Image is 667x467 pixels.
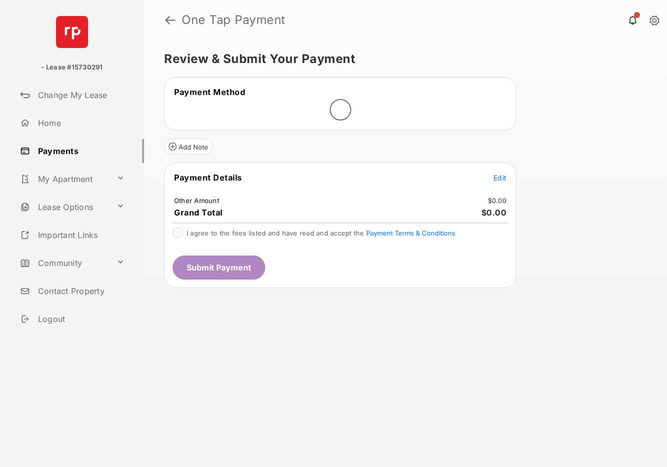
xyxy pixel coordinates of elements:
a: Change My Lease [16,83,144,107]
a: Lease Options [16,195,113,219]
h5: Review & Submit Your Payment [164,53,639,65]
a: Logout [16,307,144,331]
span: Grand Total [174,207,223,217]
button: Submit Payment [173,255,265,279]
a: Important Links [16,223,129,247]
span: Payment Method [174,87,245,97]
button: Add Note [164,138,213,154]
span: Edit [493,173,506,182]
a: My Apartment [16,167,113,191]
td: Other Amount [174,196,220,205]
a: Home [16,111,144,135]
td: $0.00 [487,196,507,205]
span: I agree to the fees listed and have read and accept the [187,229,455,237]
a: Community [16,251,113,275]
a: Payments [16,139,144,163]
a: Contact Property [16,279,144,303]
p: - Lease #15730291 [41,62,103,72]
span: $0.00 [481,207,507,217]
span: Payment Details [174,172,242,182]
button: I agree to the fees listed and have read and accept the [366,229,455,237]
img: svg+xml;base64,PHN2ZyB4bWxucz0iaHR0cDovL3d3dy53My5vcmcvMjAwMC9zdmciIHdpZHRoPSI2NCIgaGVpZ2h0PSI2NC... [56,16,88,48]
button: Edit [493,172,506,182]
strong: One Tap Payment [182,14,286,26]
